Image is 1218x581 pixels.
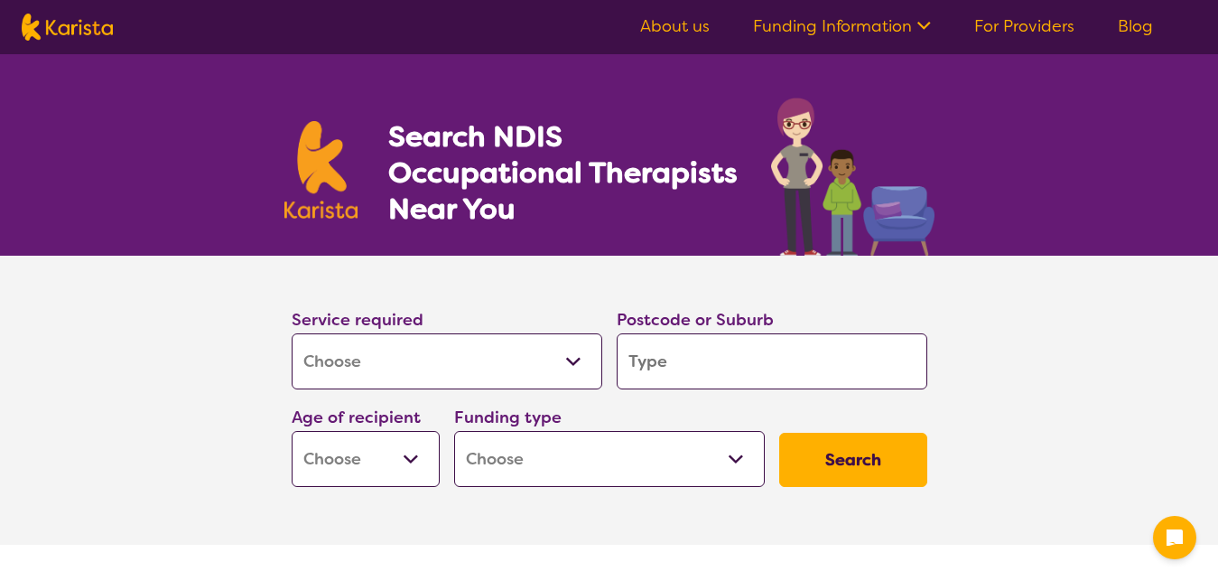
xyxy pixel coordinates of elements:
[1118,15,1153,37] a: Blog
[388,118,739,227] h1: Search NDIS Occupational Therapists Near You
[640,15,710,37] a: About us
[22,14,113,41] img: Karista logo
[779,433,927,487] button: Search
[284,121,358,219] img: Karista logo
[617,309,774,331] label: Postcode or Suburb
[454,407,562,428] label: Funding type
[292,407,421,428] label: Age of recipient
[292,309,423,331] label: Service required
[771,98,934,256] img: occupational-therapy
[617,333,927,389] input: Type
[974,15,1074,37] a: For Providers
[753,15,931,37] a: Funding Information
